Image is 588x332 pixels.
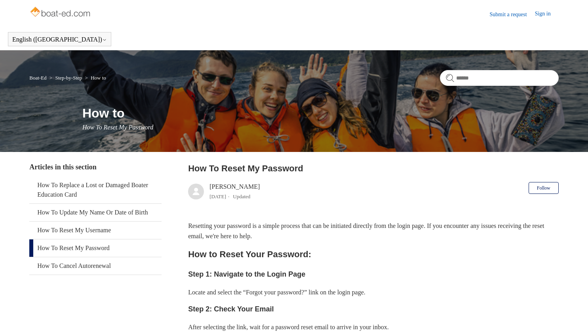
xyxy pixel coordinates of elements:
[29,5,92,21] img: Boat-Ed Help Center home page
[29,176,162,203] a: How To Replace a Lost or Damaged Boater Education Card
[29,239,162,257] a: How To Reset My Password
[91,75,106,81] a: How to
[29,257,162,275] a: How To Cancel Autorenewal
[209,194,226,199] time: 03/15/2024, 08:39
[84,75,106,81] li: How to
[188,221,559,241] p: Resetting your password is a simple process that can be initiated directly from the login page. I...
[188,287,559,298] p: Locate and select the “Forgot your password?” link on the login page.
[82,104,559,123] h1: How to
[188,304,559,315] h3: Step 2: Check Your Email
[29,75,46,81] a: Boat-Ed
[29,163,96,171] span: Articles in this section
[188,269,559,280] h3: Step 1: Navigate to the Login Page
[29,222,162,239] a: How To Reset My Username
[55,75,82,81] a: Step-by-Step
[12,36,107,43] button: English ([GEOGRAPHIC_DATA])
[29,204,162,221] a: How To Update My Name Or Date of Birth
[188,162,559,175] h2: How To Reset My Password
[233,194,250,199] li: Updated
[529,182,559,194] button: Follow Article
[535,9,559,19] a: Sign in
[440,70,559,86] input: Search
[209,182,260,201] div: [PERSON_NAME]
[82,124,153,131] span: How To Reset My Password
[490,10,535,19] a: Submit a request
[188,247,559,261] h2: How to Reset Your Password:
[48,75,84,81] li: Step-by-Step
[29,75,48,81] li: Boat-Ed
